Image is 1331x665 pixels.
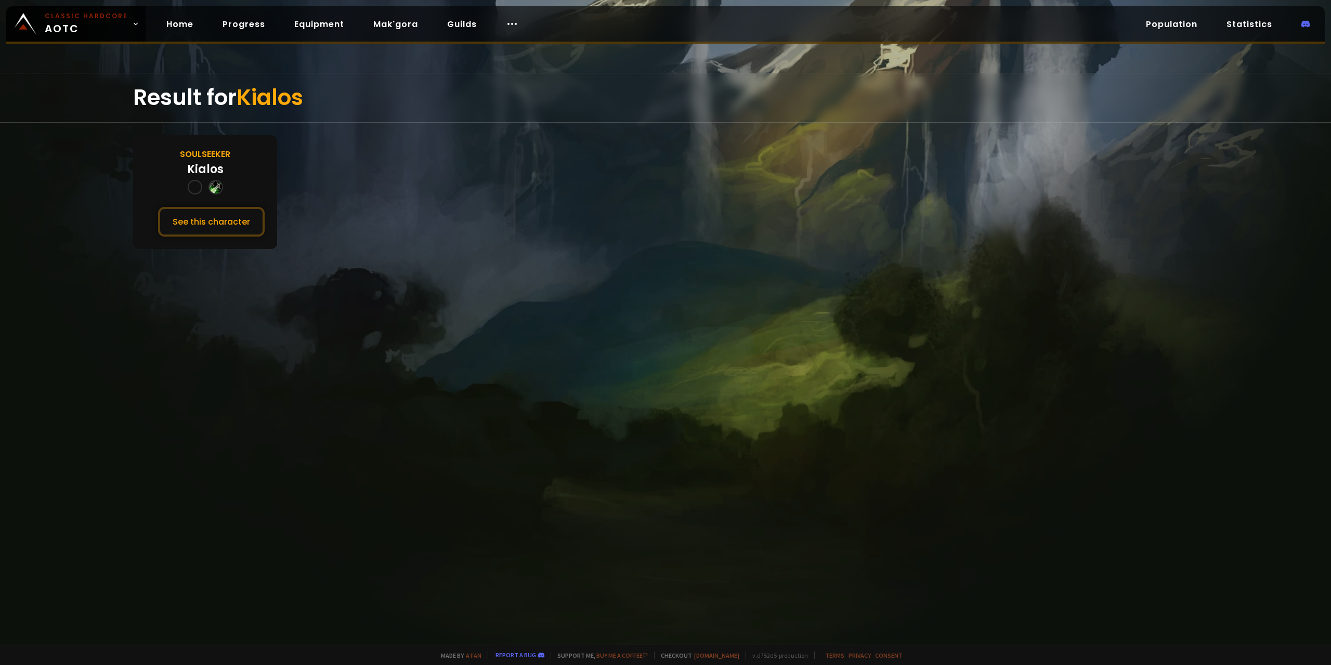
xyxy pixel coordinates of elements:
[214,14,273,35] a: Progress
[551,651,648,659] span: Support me,
[694,651,739,659] a: [DOMAIN_NAME]
[1218,14,1281,35] a: Statistics
[435,651,481,659] span: Made by
[45,11,128,21] small: Classic Hardcore
[365,14,426,35] a: Mak'gora
[180,148,230,161] div: Soulseeker
[158,207,265,237] button: See this character
[439,14,485,35] a: Guilds
[237,82,303,113] span: Kialos
[6,6,146,42] a: Classic HardcoreAOTC
[286,14,353,35] a: Equipment
[133,73,1198,122] div: Result for
[1138,14,1206,35] a: Population
[187,161,224,178] div: Kialos
[825,651,844,659] a: Terms
[746,651,808,659] span: v. d752d5 - production
[654,651,739,659] span: Checkout
[158,14,202,35] a: Home
[45,11,128,36] span: AOTC
[875,651,903,659] a: Consent
[466,651,481,659] a: a fan
[596,651,648,659] a: Buy me a coffee
[849,651,871,659] a: Privacy
[495,651,536,659] a: Report a bug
